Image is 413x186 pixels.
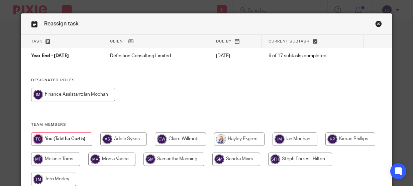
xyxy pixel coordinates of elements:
[31,78,382,83] h4: Designated Roles
[31,54,69,59] span: Year End - [DATE]
[269,39,310,43] span: Current subtask
[31,39,42,43] span: Task
[110,39,125,43] span: Client
[110,53,203,59] p: Definition Consulting Limited
[216,53,255,59] p: [DATE]
[262,48,364,64] td: 6 of 17 subtasks completed
[31,122,382,127] h4: Team members
[216,39,231,43] span: Due by
[44,21,79,26] span: Reassign task
[375,20,382,29] a: Close this dialog window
